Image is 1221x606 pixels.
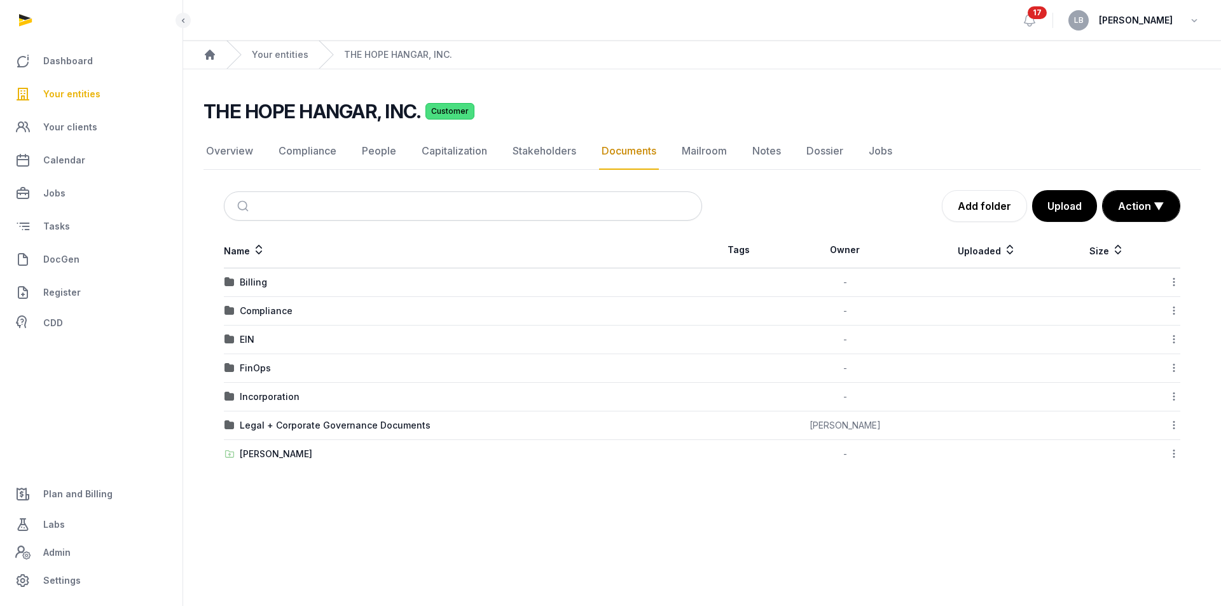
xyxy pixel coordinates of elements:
[203,133,256,170] a: Overview
[43,545,71,560] span: Admin
[10,565,172,596] a: Settings
[224,449,235,459] img: folder-upload.svg
[775,354,915,383] td: -
[10,211,172,242] a: Tasks
[775,232,915,268] th: Owner
[276,133,339,170] a: Compliance
[240,276,267,289] div: Billing
[425,103,474,120] span: Customer
[775,383,915,411] td: -
[43,153,85,168] span: Calendar
[240,390,300,403] div: Incorporation
[43,285,81,300] span: Register
[775,411,915,440] td: [PERSON_NAME]
[10,112,172,142] a: Your clients
[679,133,729,170] a: Mailroom
[344,48,452,61] a: THE HOPE HANGAR, INC.
[10,46,172,76] a: Dashboard
[775,440,915,469] td: -
[203,133,1201,170] nav: Tabs
[10,244,172,275] a: DocGen
[10,509,172,540] a: Labs
[224,420,235,430] img: folder.svg
[43,486,113,502] span: Plan and Billing
[240,362,271,375] div: FinOps
[599,133,659,170] a: Documents
[224,363,235,373] img: folder.svg
[224,392,235,402] img: folder.svg
[43,315,63,331] span: CDD
[10,310,172,336] a: CDD
[775,297,915,326] td: -
[183,41,1221,69] nav: Breadcrumb
[775,326,915,354] td: -
[419,133,490,170] a: Capitalization
[750,133,783,170] a: Notes
[240,448,312,460] div: [PERSON_NAME]
[10,277,172,308] a: Register
[43,252,79,267] span: DocGen
[942,190,1027,222] a: Add folder
[10,540,172,565] a: Admin
[702,232,775,268] th: Tags
[43,219,70,234] span: Tasks
[915,232,1058,268] th: Uploaded
[1028,6,1047,19] span: 17
[224,232,702,268] th: Name
[224,334,235,345] img: folder.svg
[510,133,579,170] a: Stakeholders
[203,100,420,123] h2: THE HOPE HANGAR, INC.
[240,305,293,317] div: Compliance
[224,277,235,287] img: folder.svg
[1068,10,1089,31] button: LB
[43,86,100,102] span: Your entities
[10,79,172,109] a: Your entities
[10,178,172,209] a: Jobs
[1099,13,1173,28] span: [PERSON_NAME]
[230,192,259,220] button: Submit
[1074,17,1084,24] span: LB
[1103,191,1180,221] button: Action ▼
[1032,190,1097,222] button: Upload
[43,53,93,69] span: Dashboard
[43,517,65,532] span: Labs
[775,268,915,297] td: -
[10,479,172,509] a: Plan and Billing
[43,120,97,135] span: Your clients
[43,186,66,201] span: Jobs
[866,133,895,170] a: Jobs
[224,306,235,316] img: folder.svg
[359,133,399,170] a: People
[240,333,254,346] div: EIN
[804,133,846,170] a: Dossier
[43,573,81,588] span: Settings
[252,48,308,61] a: Your entities
[240,419,431,432] div: Legal + Corporate Governance Documents
[10,145,172,176] a: Calendar
[1058,232,1155,268] th: Size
